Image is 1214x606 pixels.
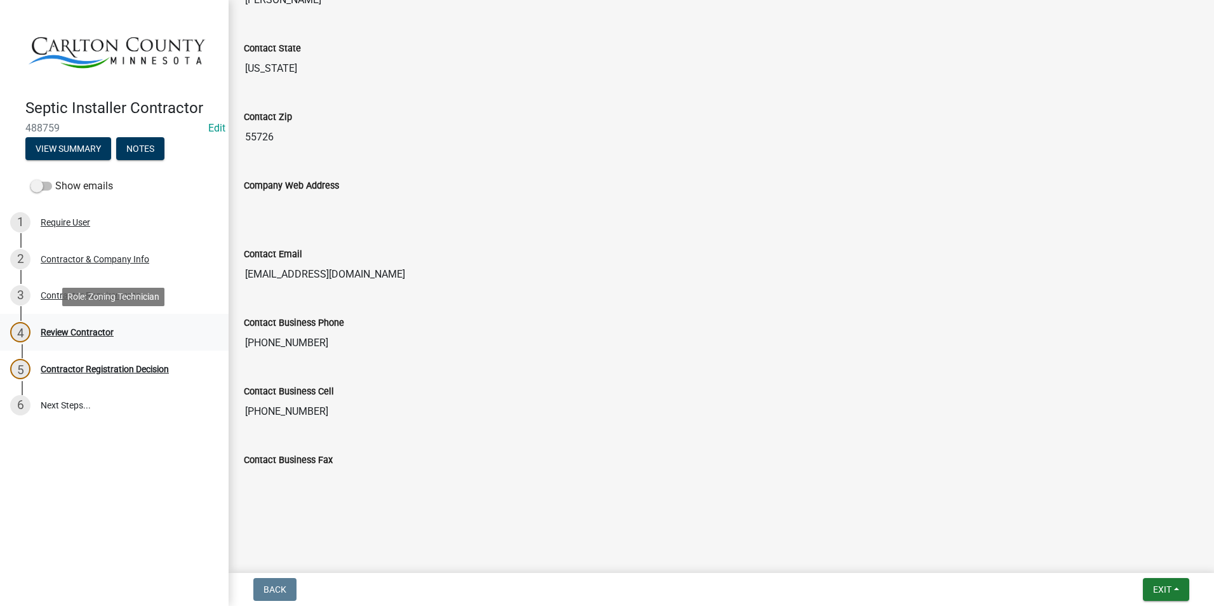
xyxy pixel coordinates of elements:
label: Contact Business Phone [244,319,344,328]
span: Exit [1153,584,1171,595]
div: 5 [10,359,30,379]
wm-modal-confirm: Summary [25,145,111,155]
h4: Septic Installer Contractor [25,99,218,118]
button: Notes [116,137,164,160]
div: Contractor & Company Info [41,255,149,264]
div: Contractor Registration Decision [41,365,169,374]
span: Back [263,584,286,595]
img: Carlton County, Minnesota [25,13,208,86]
div: 1 [10,212,30,232]
button: Exit [1143,578,1189,601]
wm-modal-confirm: Notes [116,145,164,155]
div: 6 [10,395,30,415]
label: Contact Zip [244,113,292,122]
div: Role: Zoning Technician [62,288,164,306]
span: 488759 [25,122,203,134]
div: Require User [41,218,90,227]
label: Contact State [244,44,301,53]
div: 4 [10,322,30,342]
div: 3 [10,285,30,306]
label: Show emails [30,178,113,194]
button: View Summary [25,137,111,160]
label: Contact Business Fax [244,456,333,465]
div: 2 [10,249,30,269]
button: Back [253,578,297,601]
a: Edit [208,122,225,134]
label: Contact Business Cell [244,387,334,396]
div: Contractor Requirements [41,291,140,300]
div: Review Contractor [41,328,114,337]
label: Contact Email [244,250,302,259]
wm-modal-confirm: Edit Application Number [208,122,225,134]
label: Company Web Address [244,182,339,191]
